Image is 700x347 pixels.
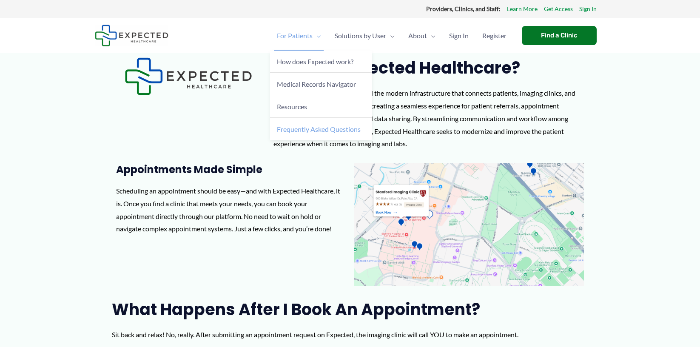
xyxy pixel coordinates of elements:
img: Expected Healthcare Logo - side, dark font, small [95,25,168,46]
p: Sit back and relax! No, really. After submitting an appointment request on Expected, the imaging ... [112,328,588,341]
a: Learn More [507,3,538,14]
span: How does Expected work? [277,57,353,65]
a: For PatientsMenu Toggle [270,21,328,51]
span: Resources [277,102,307,111]
span: Menu Toggle [313,21,321,51]
span: Frequently Asked Questions [277,125,361,133]
a: AboutMenu Toggle [401,21,442,51]
img: Expected Healthcare Logo [125,57,252,95]
span: Register [482,21,507,51]
a: Get Access [544,3,573,14]
h2: What Happens After I Book an Appointment? [112,299,588,320]
span: Solutions by User [335,21,386,51]
a: Find a Clinic [522,26,597,45]
span: Menu Toggle [427,21,435,51]
a: Medical Records Navigator [270,73,372,95]
a: Solutions by UserMenu Toggle [328,21,401,51]
span: About [408,21,427,51]
a: Sign In [579,3,597,14]
a: Resources [270,95,372,118]
a: Sign In [442,21,475,51]
span: For Patients [277,21,313,51]
p: Scheduling an appointment should be easy—and with Expected Healthcare, it is. Once you find a cli... [116,185,346,235]
span: Medical Records Navigator [277,80,356,88]
a: Frequently Asked Questions [270,118,372,140]
div: Expected Healthcare aims to build the modern infrastructure that connects patients, imaging clini... [273,87,588,150]
h3: Appointments Made Simple [116,163,346,176]
strong: Providers, Clinics, and Staff: [426,5,501,12]
a: Register [475,21,513,51]
a: How does Expected work? [270,51,372,73]
span: Sign In [449,21,469,51]
nav: Primary Site Navigation [270,21,513,51]
span: Menu Toggle [386,21,395,51]
h2: What is Expected Healthcare? [273,57,588,78]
